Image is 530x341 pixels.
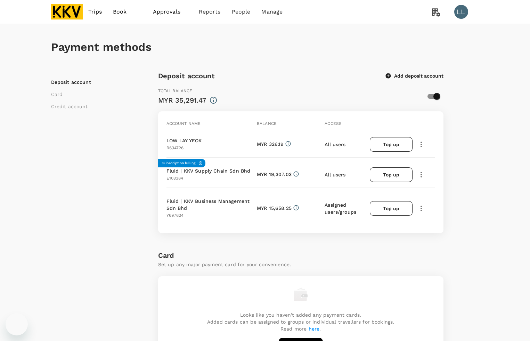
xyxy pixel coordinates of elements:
h6: Card [158,250,443,261]
button: Top up [370,137,412,152]
p: LOW LAY YEOK [166,137,202,144]
span: R634726 [166,145,184,150]
span: Y697624 [166,213,184,218]
p: Set up any major payment card for your convenience. [158,261,443,268]
li: Credit account [51,103,138,110]
h6: Subscription billing [162,160,196,166]
p: MYR 19,307.03 [257,171,292,179]
span: Account name [166,121,201,126]
div: LL [454,5,468,19]
span: All users [325,142,345,147]
a: here [309,326,320,332]
iframe: Button to launch messaging window [6,313,28,335]
p: Fluid | KKV Supply Chain Sdn Bhd [166,167,251,174]
img: KKV Supply Chain Sdn Bhd [51,4,83,19]
div: MYR 35,291.47 [158,95,207,106]
h6: Deposit account [158,70,215,81]
p: Fluid | KKV Business Management Sdn Bhd [166,198,254,212]
p: Looks like you haven't added any payment cards. Added cards can be assigned to groups or individu... [207,311,394,332]
span: Reports [199,8,221,16]
span: Assigned users/groups [325,202,356,215]
span: Balance [257,121,277,126]
button: Top up [370,201,412,216]
button: Add deposit account [386,73,443,79]
span: Total balance [158,88,193,93]
span: E103384 [166,176,184,181]
span: Book [113,8,127,16]
span: All users [325,172,345,177]
span: Manage [261,8,283,16]
span: Access [325,121,342,126]
h1: Payment methods [51,41,479,54]
span: People [232,8,251,16]
button: Top up [370,167,412,182]
li: Deposit account [51,79,138,86]
span: Trips [88,8,102,16]
li: Card [51,91,138,98]
p: MYR 326.19 [257,141,284,149]
span: Approvals [153,8,188,16]
img: empty [294,287,308,301]
p: MYR 15,658.25 [257,205,292,213]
